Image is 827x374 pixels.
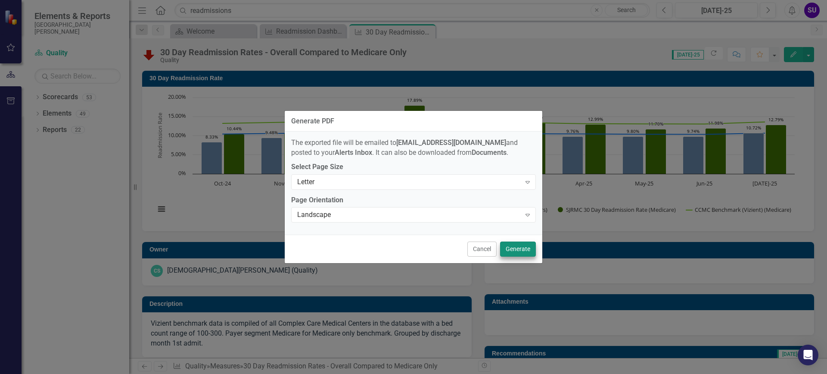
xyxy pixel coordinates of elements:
label: Select Page Size [291,162,536,172]
div: Letter [297,177,521,187]
strong: Alerts Inbox [335,148,372,157]
button: Cancel [467,242,497,257]
button: Generate [500,242,536,257]
label: Page Orientation [291,195,536,205]
div: Open Intercom Messenger [798,345,818,365]
span: The exported file will be emailed to and posted to your . It can also be downloaded from . [291,138,518,157]
div: Landscape [297,210,521,220]
strong: Documents [472,148,507,157]
strong: [EMAIL_ADDRESS][DOMAIN_NAME] [396,138,506,147]
div: Generate PDF [291,117,334,125]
